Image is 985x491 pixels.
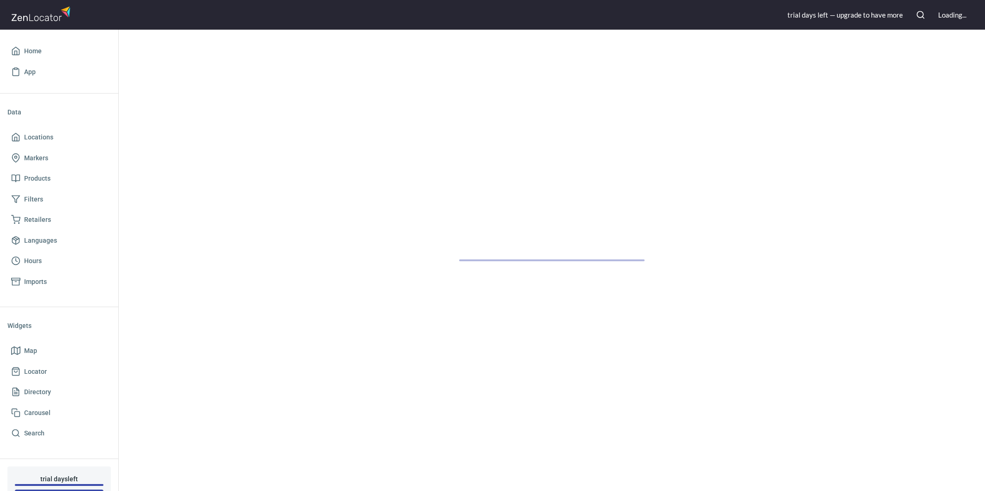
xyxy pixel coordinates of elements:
[24,386,51,398] span: Directory
[24,345,37,357] span: Map
[24,45,42,57] span: Home
[24,276,47,288] span: Imports
[24,407,51,419] span: Carousel
[7,62,111,82] a: App
[24,428,45,439] span: Search
[7,41,111,62] a: Home
[7,209,111,230] a: Retailers
[7,127,111,148] a: Locations
[24,214,51,226] span: Retailers
[24,66,36,78] span: App
[7,361,111,382] a: Locator
[15,474,103,484] h6: trial day s left
[7,189,111,210] a: Filters
[24,152,48,164] span: Markers
[24,173,51,184] span: Products
[910,5,931,25] button: Search
[11,4,73,24] img: zenlocator
[787,10,903,20] div: trial day s left — upgrade to have more
[7,148,111,169] a: Markers
[7,403,111,423] a: Carousel
[7,340,111,361] a: Map
[24,255,42,267] span: Hours
[7,382,111,403] a: Directory
[7,101,111,123] li: Data
[24,235,57,246] span: Languages
[938,10,966,20] div: Loading...
[24,366,47,378] span: Locator
[24,132,53,143] span: Locations
[7,168,111,189] a: Products
[7,251,111,271] a: Hours
[7,230,111,251] a: Languages
[24,194,43,205] span: Filters
[7,423,111,444] a: Search
[7,271,111,292] a: Imports
[7,315,111,337] li: Widgets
